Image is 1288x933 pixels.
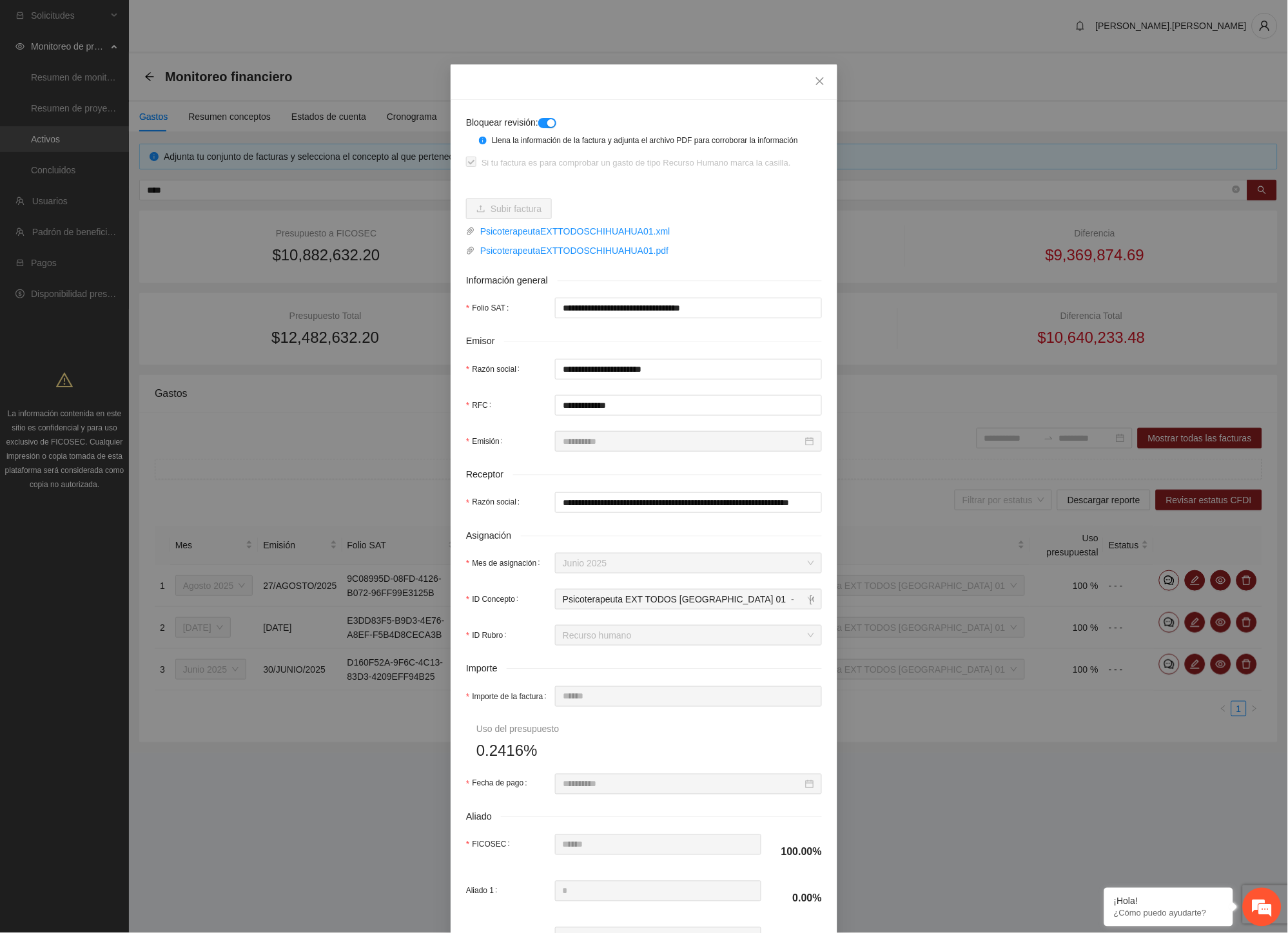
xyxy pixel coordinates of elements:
label: ID Rubro: [466,625,512,646]
span: Asignación [466,528,521,543]
input: Folio SAT: [555,298,822,318]
input: Emisión: [563,434,803,448]
textarea: Escriba su mensaje y pulse “Intro” [6,352,246,397]
input: FICOSEC: [556,835,761,854]
span: Recurso humano [563,626,814,645]
input: Razón social: [555,359,822,380]
input: RFC: [555,395,822,416]
label: Fecha de pago: [466,774,532,794]
span: info-circle [479,137,487,144]
span: Junio 2025 [563,553,814,573]
span: paper-clip [466,227,475,236]
span: - [792,594,795,604]
span: paper-clip [466,246,475,255]
label: Razón social: [466,492,525,513]
span: 0.2416% [476,739,538,764]
label: Emisión: [466,431,508,452]
span: Aliado [466,810,501,825]
span: Receptor [466,467,513,482]
span: close [815,76,825,86]
label: Aliado 1: [466,881,503,901]
button: Close [803,64,837,99]
span: Emisor [466,334,504,349]
span: Información general [466,273,558,288]
label: Folio SAT: [466,298,514,318]
label: Mes de asignación: [466,553,545,573]
label: Razón social: [466,359,525,380]
input: Fecha de pago: [563,777,803,791]
div: Llena la información de la factura y adjunta el archivo PDF para corroborar la información [492,135,812,147]
div: Bloquear revisión: [466,115,763,130]
button: uploadSubir factura [466,198,552,219]
div: Uso del presupuesto [476,722,559,736]
input: Importe de la factura: [556,687,821,706]
input: Razón social: [555,492,822,513]
span: Psicoterapeuta EXT TODOS [GEOGRAPHIC_DATA] 01 [563,594,786,604]
div: Minimizar ventana de chat en vivo [211,6,242,37]
span: Estamos en línea. [75,172,178,302]
label: RFC: [466,395,496,416]
label: Importe de la factura: [466,686,552,707]
p: ¿Cómo puedo ayudarte? [1114,909,1224,918]
div: Chatee con nosotros ahora [67,66,217,82]
div: ¡Hola! [1114,896,1224,907]
span: [GEOGRAPHIC_DATA] [810,594,904,604]
label: FICOSEC: [466,834,515,855]
a: PsicoterapeutaEXTTODOSCHIHUAHUA01.xml [475,224,822,238]
a: PsicoterapeutaEXTTODOSCHIHUAHUA01.pdf [475,244,822,258]
span: Importe [466,661,507,676]
h4: 100.00% [777,845,822,860]
h4: 0.00% [777,892,822,906]
input: Aliado 1: [556,881,761,901]
span: uploadSubir factura [466,204,552,214]
label: ID Concepto: [466,589,524,610]
span: Si tu factura es para comprobar un gasto de tipo Recurso Humano marca la casilla. [476,157,796,169]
